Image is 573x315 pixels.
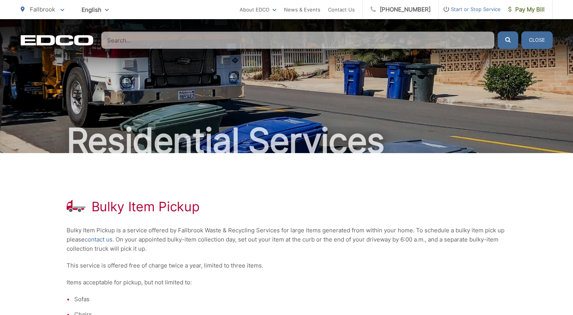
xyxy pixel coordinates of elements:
button: Close [521,31,553,49]
a: News & Events [284,5,320,14]
p: Bulky Item Pickup is a service offered by Fallbrook Waste & Recycling Services for large items ge... [67,226,507,253]
h2: Residential Services [21,122,553,160]
span: Pay My Bill [508,5,545,14]
span: English [76,3,114,16]
h1: Bulky Item Pickup [91,199,200,214]
p: Items acceptable for pickup, but not limited to: [67,278,507,287]
span: Fallbrook [30,6,55,13]
a: contact us [85,235,113,244]
input: Search [101,31,495,49]
li: Sofas [74,295,507,304]
button: Submit the search query. [498,31,518,49]
a: EDCD logo. Return to the homepage. [21,35,93,46]
a: About EDCO [240,5,276,14]
a: Contact Us [328,5,355,14]
p: This service is offered free of charge twice a year, limited to three items. [67,261,507,270]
